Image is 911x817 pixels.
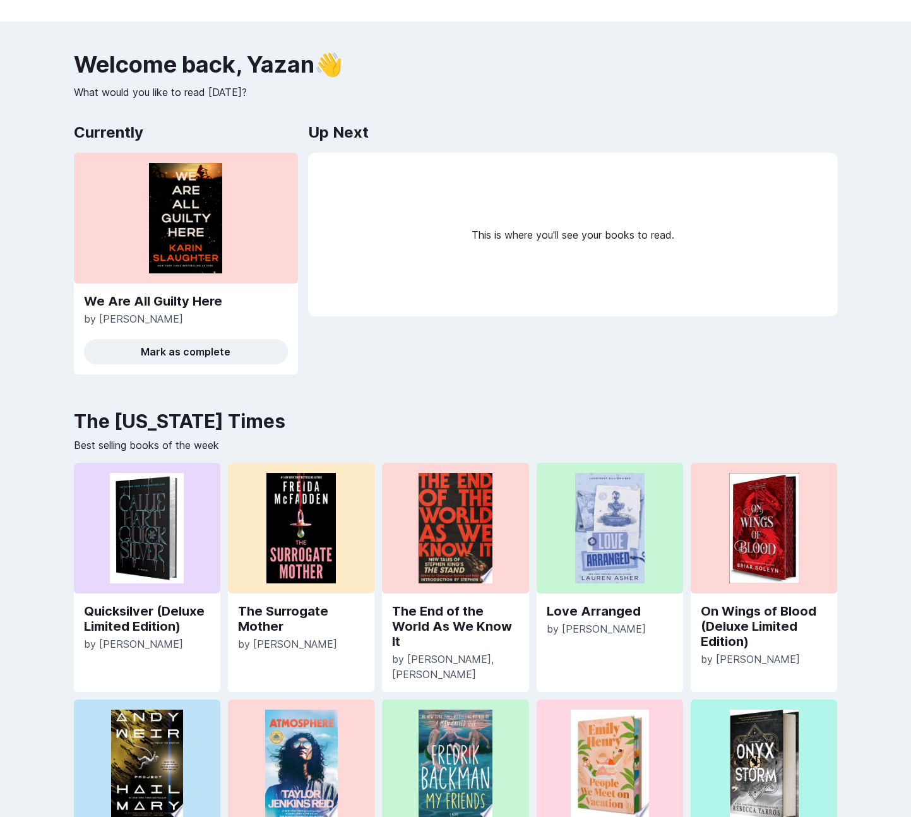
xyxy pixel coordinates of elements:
[419,473,492,583] img: Woman paying for a purchase
[308,120,369,145] h2: Up Next
[74,85,838,100] p: What would you like to read [DATE]?
[74,52,838,77] h2: Welcome back , Yazan 👋
[238,636,364,652] p: by
[562,623,646,635] span: [PERSON_NAME]
[547,621,673,636] p: by
[308,153,838,316] div: This is where you'll see your books to read.
[74,410,838,432] h2: The [US_STATE] Times
[74,438,838,453] p: Best selling books of the week
[407,653,491,665] span: [PERSON_NAME]
[575,473,644,583] img: Woman paying for a purchase
[729,473,799,583] img: Woman paying for a purchase
[110,473,184,583] img: Woman paying for a purchase
[701,652,827,667] p: by
[547,604,673,619] a: Love Arranged
[99,638,183,650] span: [PERSON_NAME]
[84,294,288,309] a: We Are All Guilty Here
[74,120,298,145] h2: Currently
[716,653,800,665] span: [PERSON_NAME]
[84,604,210,634] a: Quicksilver (Deluxe Limited Edition)
[84,636,210,652] p: by
[149,163,223,273] img: Woman paying for a purchase
[238,604,364,634] a: The Surrogate Mother
[253,638,337,650] span: [PERSON_NAME]
[701,604,827,649] a: On Wings of Blood (Deluxe Limited Edition)
[84,339,288,364] button: Mark as complete
[84,311,288,326] p: by
[392,604,518,649] a: The End of the World As We Know It
[99,313,183,325] span: [PERSON_NAME]
[392,652,518,682] p: by
[266,473,335,583] img: Woman paying for a purchase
